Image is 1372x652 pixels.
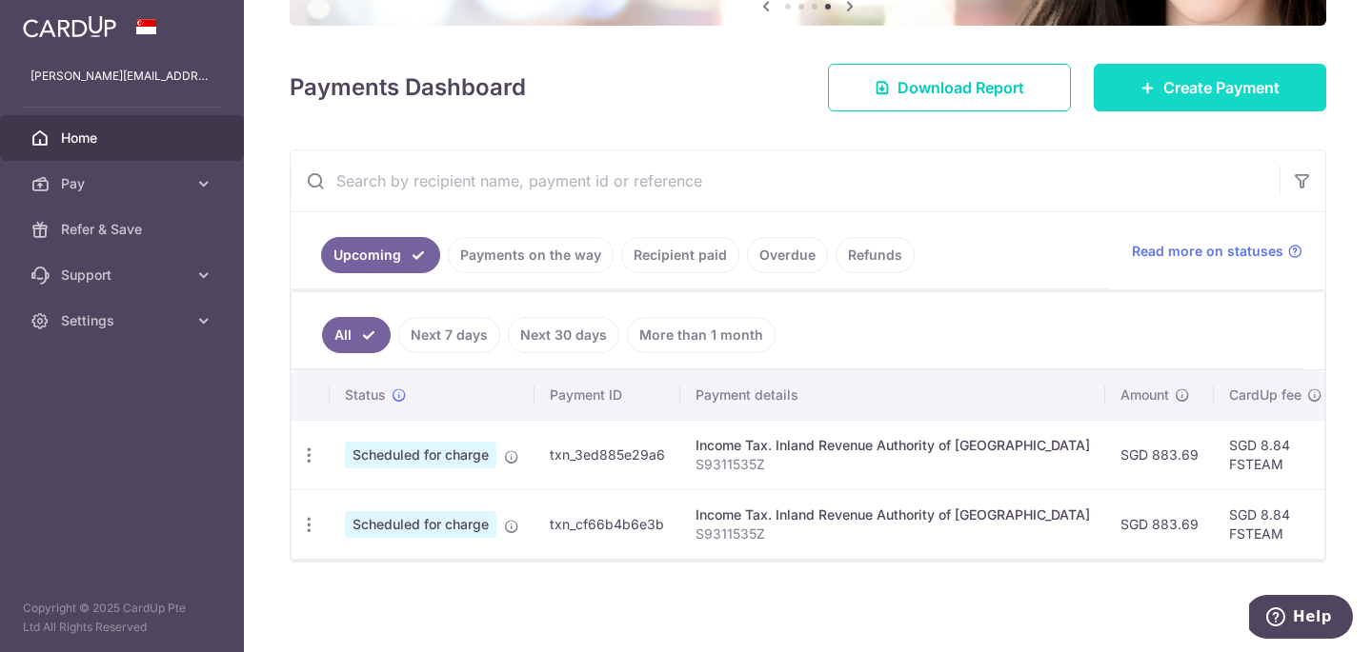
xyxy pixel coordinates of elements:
td: SGD 883.69 [1105,420,1214,489]
a: Refunds [836,237,915,273]
span: Settings [61,311,187,330]
td: SGD 8.84 FSTEAM [1214,420,1338,489]
td: SGD 883.69 [1105,489,1214,559]
td: txn_3ed885e29a6 [535,420,680,489]
iframe: Opens a widget where you can find more information [1249,595,1353,642]
div: Income Tax. Inland Revenue Authority of [GEOGRAPHIC_DATA] [696,505,1090,524]
span: Refer & Save [61,220,187,239]
span: Home [61,128,187,148]
p: S9311535Z [696,524,1090,543]
a: Download Report [828,64,1071,111]
a: Read more on statuses [1132,242,1302,261]
a: Next 30 days [508,317,619,353]
span: Amount [1120,385,1169,405]
a: Payments on the way [448,237,614,273]
a: All [322,317,391,353]
a: Overdue [747,237,828,273]
span: Read more on statuses [1132,242,1283,261]
th: Payment details [680,370,1105,420]
span: Create Payment [1163,76,1280,99]
h4: Payments Dashboard [290,70,526,105]
a: Create Payment [1094,64,1326,111]
td: SGD 8.84 FSTEAM [1214,489,1338,559]
p: [PERSON_NAME][EMAIL_ADDRESS][PERSON_NAME][DOMAIN_NAME] [30,67,213,86]
a: More than 1 month [627,317,776,353]
th: Payment ID [535,370,680,420]
span: Status [345,385,386,405]
p: S9311535Z [696,455,1090,474]
span: Download Report [898,76,1024,99]
a: Upcoming [321,237,440,273]
a: Next 7 days [398,317,500,353]
span: CardUp fee [1229,385,1301,405]
span: Pay [61,174,187,193]
span: Scheduled for charge [345,511,496,538]
img: CardUp [23,15,116,38]
td: txn_cf66b4b6e3b [535,489,680,559]
span: Support [61,266,187,285]
span: Scheduled for charge [345,442,496,468]
a: Recipient paid [621,237,739,273]
div: Income Tax. Inland Revenue Authority of [GEOGRAPHIC_DATA] [696,436,1090,455]
input: Search by recipient name, payment id or reference [291,150,1280,211]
